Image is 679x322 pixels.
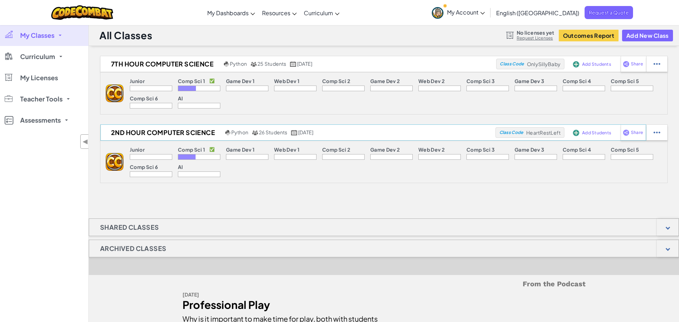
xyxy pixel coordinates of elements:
[130,164,158,170] p: Comp Sci 6
[466,147,495,152] p: Comp Sci 3
[290,62,296,67] img: calendar.svg
[447,8,485,16] span: My Account
[100,127,495,138] a: 2nd Hour Computer Science Python 26 Students [DATE]
[370,147,400,152] p: Game Dev 2
[100,59,496,69] a: 7th Hour Computer Science Python 25 Students [DATE]
[304,9,333,17] span: Curriculum
[209,78,215,84] p: ✅
[573,130,579,136] img: IconAddStudents.svg
[515,147,544,152] p: Game Dev 3
[20,32,54,39] span: My Classes
[20,53,55,60] span: Curriculum
[559,30,619,41] button: Outcomes Report
[99,29,152,42] h1: All Classes
[20,96,63,102] span: Teacher Tools
[654,61,660,67] img: IconStudentEllipsis.svg
[563,78,591,84] p: Comp Sci 4
[298,129,313,135] span: [DATE]
[178,147,205,152] p: Comp Sci 1
[582,131,611,135] span: Add Students
[130,78,145,84] p: Junior
[100,59,222,69] h2: 7th Hour Computer Science
[230,60,247,67] span: Python
[493,3,583,22] a: English ([GEOGRAPHIC_DATA])
[654,129,660,136] img: IconStudentEllipsis.svg
[178,78,205,84] p: Comp Sci 1
[252,130,258,135] img: MultipleUsers.png
[204,3,259,22] a: My Dashboards
[51,5,113,20] img: CodeCombat logo
[322,147,350,152] p: Comp Sci 2
[106,84,123,102] img: logo
[226,147,255,152] p: Game Dev 1
[82,136,88,147] span: ◀
[89,218,170,236] h1: Shared Classes
[428,1,488,24] a: My Account
[89,240,177,257] h1: Archived Classes
[182,289,379,300] div: [DATE]
[499,130,523,135] span: Class Code
[231,129,248,135] span: Python
[274,147,300,152] p: Web Dev 1
[225,130,231,135] img: python.png
[300,3,343,22] a: Curriculum
[291,130,297,135] img: calendar.svg
[106,153,123,171] img: logo
[622,30,673,41] button: Add New Class
[432,7,443,19] img: avatar
[517,30,554,35] span: No licenses yet
[582,62,611,66] span: Add Students
[418,147,445,152] p: Web Dev 2
[500,62,524,66] span: Class Code
[526,129,561,136] span: HeartRestLeft
[496,9,579,17] span: English ([GEOGRAPHIC_DATA])
[250,62,257,67] img: MultipleUsers.png
[130,147,145,152] p: Junior
[274,78,300,84] p: Web Dev 1
[262,9,290,17] span: Resources
[182,279,586,289] h5: From the Podcast
[611,147,639,152] p: Comp Sci 5
[178,164,183,170] p: AI
[259,3,300,22] a: Resources
[20,117,61,123] span: Assessments
[297,60,312,67] span: [DATE]
[226,78,255,84] p: Game Dev 1
[182,300,379,310] div: Professional Play
[224,62,229,67] img: python.png
[631,130,643,135] span: Share
[418,78,445,84] p: Web Dev 2
[207,9,249,17] span: My Dashboards
[631,62,643,66] span: Share
[178,95,183,101] p: AI
[100,127,224,138] h2: 2nd Hour Computer Science
[623,129,629,136] img: IconShare_Purple.svg
[515,78,544,84] p: Game Dev 3
[257,60,286,67] span: 25 Students
[130,95,158,101] p: Comp Sci 6
[322,78,350,84] p: Comp Sci 2
[585,6,633,19] a: Request a Quote
[20,75,58,81] span: My Licenses
[466,78,495,84] p: Comp Sci 3
[611,78,639,84] p: Comp Sci 5
[517,35,554,41] a: Request Licenses
[623,61,629,67] img: IconShare_Purple.svg
[527,61,561,67] span: OnlySillyBaby
[209,147,215,152] p: ✅
[259,129,288,135] span: 26 Students
[563,147,591,152] p: Comp Sci 4
[573,61,579,68] img: IconAddStudents.svg
[370,78,400,84] p: Game Dev 2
